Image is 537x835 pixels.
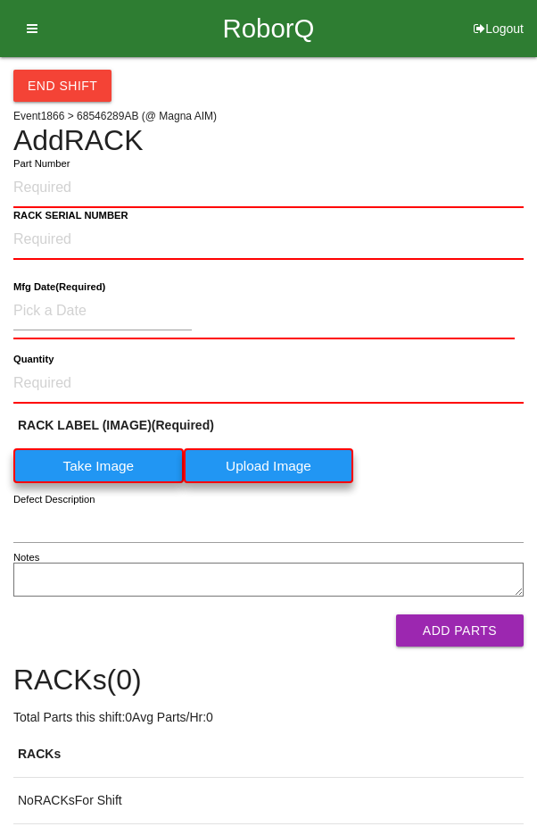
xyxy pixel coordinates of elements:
button: Add Parts [396,614,524,647]
span: Event 1866 > 68546289AB (@ Magna AIM) [13,110,217,122]
label: Part Number [13,156,70,171]
label: Notes [13,550,39,565]
b: Mfg Date (Required) [13,281,105,293]
b: RACK LABEL (IMAGE) (Required) [18,418,214,432]
b: RACK SERIAL NUMBER [13,210,128,221]
label: Take Image [13,448,184,483]
input: Required [13,221,524,260]
h4: Add RACK [13,125,524,156]
input: Pick a Date [13,292,192,330]
p: Total Parts this shift: 0 Avg Parts/Hr: 0 [13,708,524,727]
td: No RACKs For Shift [13,778,524,824]
th: RACKs [13,731,524,778]
label: Defect Description [13,492,95,507]
input: Required [13,169,524,208]
label: Upload Image [184,448,354,483]
b: Quantity [13,354,54,365]
button: End Shift [13,70,112,102]
h4: RACKs ( 0 ) [13,664,524,696]
input: Required [13,364,524,404]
